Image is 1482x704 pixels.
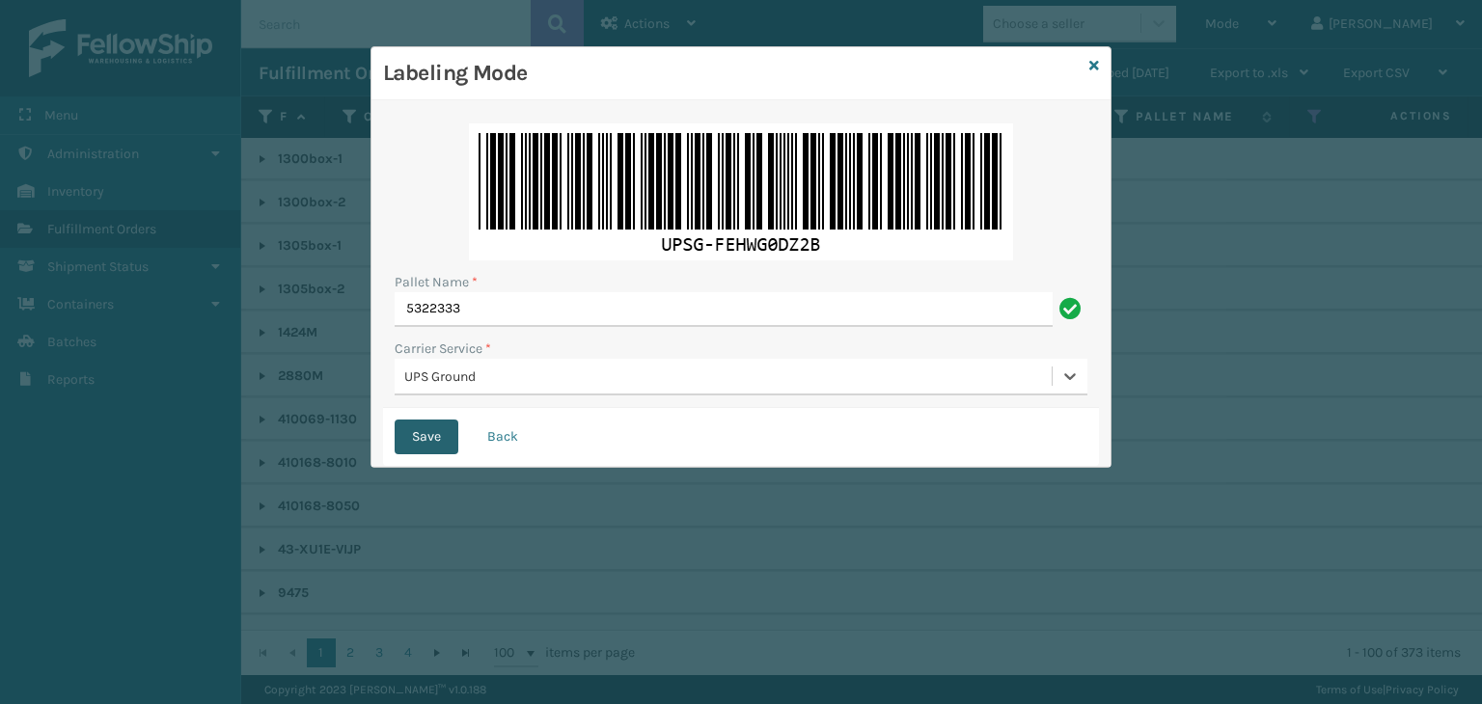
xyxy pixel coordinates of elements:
label: Carrier Service [395,338,491,359]
button: Back [470,420,535,454]
button: Save [395,420,458,454]
h3: Labeling Mode [383,59,1082,88]
img: 0Mmnl4AAAAGSURBVAMAqIiJW8dju8IAAAAASUVORK5CYII= [469,123,1013,260]
div: UPS Ground [404,366,1054,387]
label: Pallet Name [395,272,478,292]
